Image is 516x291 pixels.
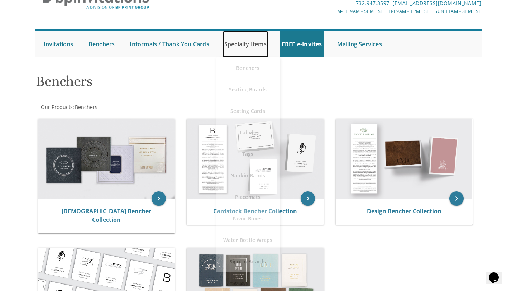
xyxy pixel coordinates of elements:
a: Specialty Items [223,31,268,57]
a: FREE e-Invites [280,31,324,57]
span: Benchers [75,104,97,110]
a: Favor Boxes [216,208,280,229]
a: Design Bencher Collection [367,207,441,215]
a: Water Bottle Wraps [216,229,280,251]
a: Benchers [216,57,280,79]
div: : [35,104,258,111]
h1: Benchers [36,73,328,95]
a: [DEMOGRAPHIC_DATA] Bencher Collection [62,207,151,224]
a: keyboard_arrow_right [152,191,166,206]
a: Informals / Thank You Cards [128,31,211,57]
a: Invitations [42,31,75,57]
img: Cardstock Bencher Collection [187,119,324,199]
a: Benchers [74,104,97,110]
a: Benchers [87,31,117,57]
a: Napkin Bands [216,165,280,186]
a: keyboard_arrow_right [301,191,315,206]
a: Tags [216,143,280,165]
a: Seating Boards [216,79,280,100]
a: Labels [216,122,280,143]
iframe: chat widget [486,262,509,284]
a: Seating Cards [216,100,280,122]
a: Sign-In Boards [216,251,280,272]
a: Cardstock Bencher Collection [213,207,297,215]
a: Our Products [40,104,73,110]
img: Design Bencher Collection [336,119,473,199]
a: Mailing Services [335,31,384,57]
a: keyboard_arrow_right [449,191,464,206]
img: Judaica Bencher Collection [38,119,175,199]
a: Placemats [216,186,280,208]
div: M-Th 9am - 5pm EST | Fri 9am - 1pm EST | Sun 11am - 3pm EST [184,8,481,15]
